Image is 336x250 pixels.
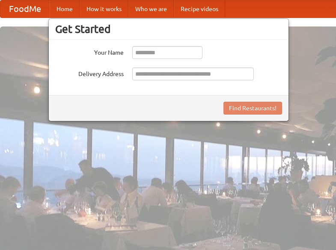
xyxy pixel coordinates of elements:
[128,0,174,18] a: Who we are
[0,0,50,18] a: FoodMe
[55,46,124,57] label: Your Name
[50,0,80,18] a: Home
[55,23,282,35] h3: Get Started
[55,68,124,78] label: Delivery Address
[174,0,225,18] a: Recipe videos
[223,102,282,115] button: Find Restaurants!
[80,0,128,18] a: How it works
